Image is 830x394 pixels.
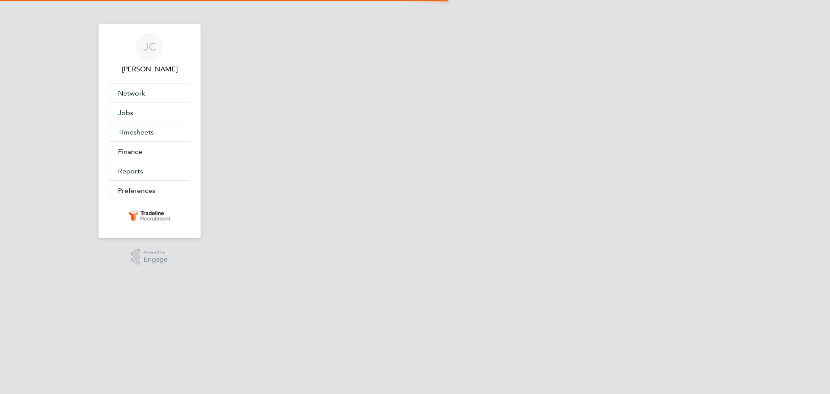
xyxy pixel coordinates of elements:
[109,122,190,141] button: Timesheets
[118,109,133,117] span: Jobs
[144,41,156,52] span: JC
[118,186,155,195] span: Preferences
[118,167,143,175] span: Reports
[118,147,142,156] span: Finance
[109,181,190,200] button: Preferences
[109,83,190,103] button: Network
[131,249,168,265] a: Powered byEngage
[109,209,190,223] a: Go to home page
[109,103,190,122] button: Jobs
[127,209,172,223] img: tradelinerecruitment-logo-retina.png
[109,64,190,74] span: Jack Cordell
[109,33,190,74] a: JC[PERSON_NAME]
[109,161,190,180] button: Reports
[118,128,154,136] span: Timesheets
[99,24,201,238] nav: Main navigation
[118,89,145,97] span: Network
[144,256,168,263] span: Engage
[144,249,168,256] span: Powered by
[109,142,190,161] button: Finance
